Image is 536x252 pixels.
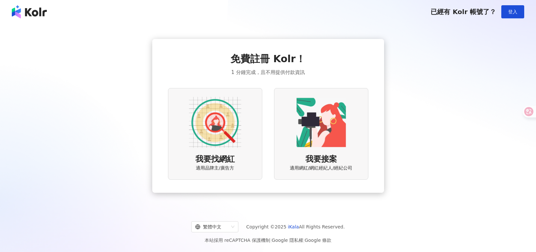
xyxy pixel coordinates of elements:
span: | [270,238,272,243]
span: 適用品牌主/廣告方 [196,165,234,171]
a: iKala [288,224,299,229]
span: 適用網紅/網紅經紀人/經紀公司 [290,165,352,171]
span: 登入 [508,9,517,14]
a: Google 隱私權 [272,238,303,243]
span: 免費註冊 Kolr！ [231,52,305,66]
span: 已經有 Kolr 帳號了？ [431,8,496,16]
span: 本站採用 reCAPTCHA 保護機制 [205,236,331,244]
a: Google 條款 [305,238,331,243]
img: logo [12,5,47,18]
span: 我要接案 [305,154,337,165]
span: Copyright © 2025 All Rights Reserved. [246,223,345,231]
span: | [303,238,305,243]
span: 1 分鐘完成，且不用提供付款資訊 [231,68,305,76]
img: KOL identity option [295,96,347,149]
span: 我要找網紅 [195,154,235,165]
img: AD identity option [189,96,241,149]
button: 登入 [501,5,524,18]
div: 繁體中文 [195,222,229,232]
